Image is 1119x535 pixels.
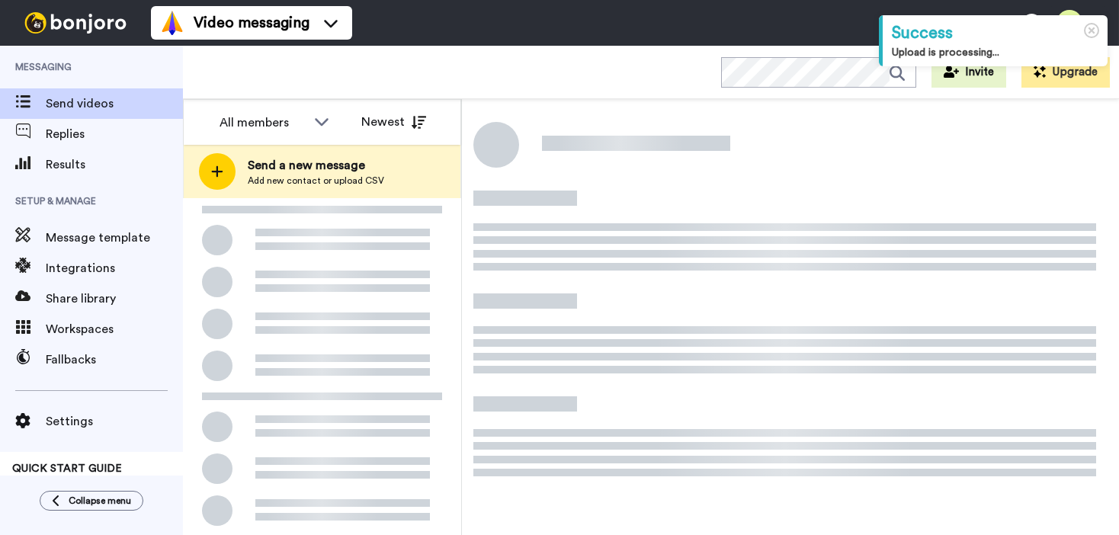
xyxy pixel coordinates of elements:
[160,11,184,35] img: vm-color.svg
[46,351,183,369] span: Fallbacks
[46,290,183,308] span: Share library
[220,114,306,132] div: All members
[248,156,384,175] span: Send a new message
[46,259,183,277] span: Integrations
[931,57,1006,88] button: Invite
[46,125,183,143] span: Replies
[46,95,183,113] span: Send videos
[892,45,1098,60] div: Upload is processing...
[46,412,183,431] span: Settings
[892,21,1098,45] div: Success
[18,12,133,34] img: bj-logo-header-white.svg
[46,320,183,338] span: Workspaces
[248,175,384,187] span: Add new contact or upload CSV
[12,463,122,474] span: QUICK START GUIDE
[69,495,131,507] span: Collapse menu
[46,229,183,247] span: Message template
[194,12,309,34] span: Video messaging
[350,107,438,137] button: Newest
[1021,57,1110,88] button: Upgrade
[40,491,143,511] button: Collapse menu
[46,155,183,174] span: Results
